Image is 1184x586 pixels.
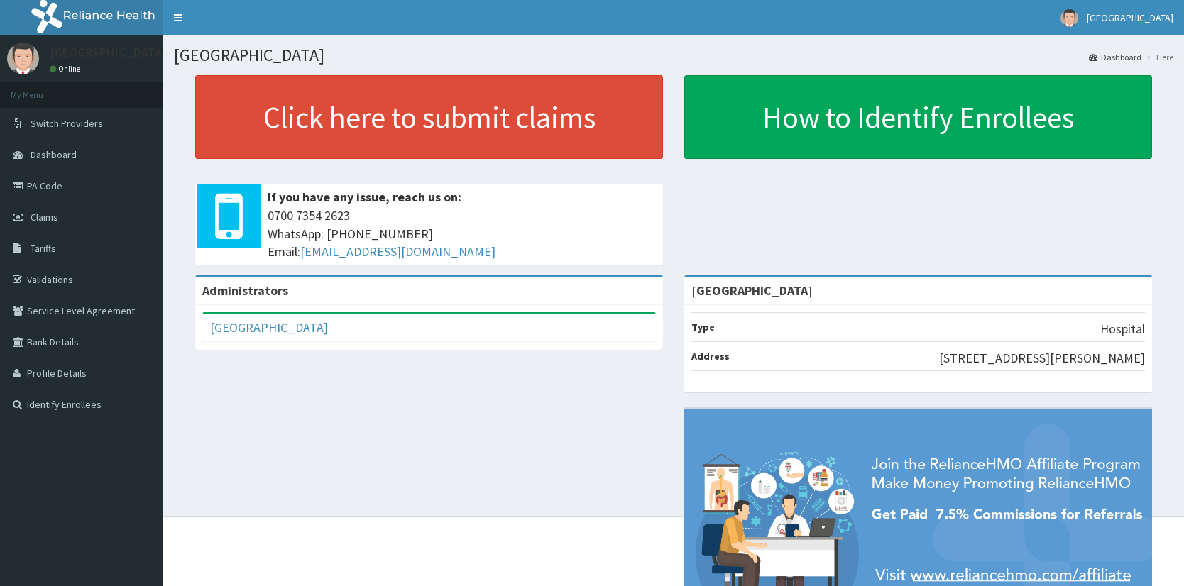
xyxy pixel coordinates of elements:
span: Dashboard [31,148,77,161]
span: [GEOGRAPHIC_DATA] [1087,11,1173,24]
p: [GEOGRAPHIC_DATA] [50,46,167,59]
a: [GEOGRAPHIC_DATA] [210,319,328,336]
span: Claims [31,211,58,223]
a: How to Identify Enrollees [684,75,1152,159]
strong: [GEOGRAPHIC_DATA] [691,282,813,299]
b: If you have any issue, reach us on: [268,189,461,205]
span: Switch Providers [31,117,103,130]
b: Type [691,321,715,333]
span: Tariffs [31,242,56,255]
h1: [GEOGRAPHIC_DATA] [174,46,1173,65]
span: 0700 7354 2623 WhatsApp: [PHONE_NUMBER] Email: [268,206,656,261]
img: User Image [1060,9,1078,27]
a: [EMAIL_ADDRESS][DOMAIN_NAME] [300,243,495,260]
b: Administrators [202,282,288,299]
img: User Image [7,43,39,74]
b: Address [691,350,730,363]
a: Dashboard [1089,51,1141,63]
p: [STREET_ADDRESS][PERSON_NAME] [939,349,1145,367]
a: Online [50,64,84,74]
a: Click here to submit claims [195,75,663,159]
li: Here [1143,51,1173,63]
p: Hospital [1100,320,1145,338]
